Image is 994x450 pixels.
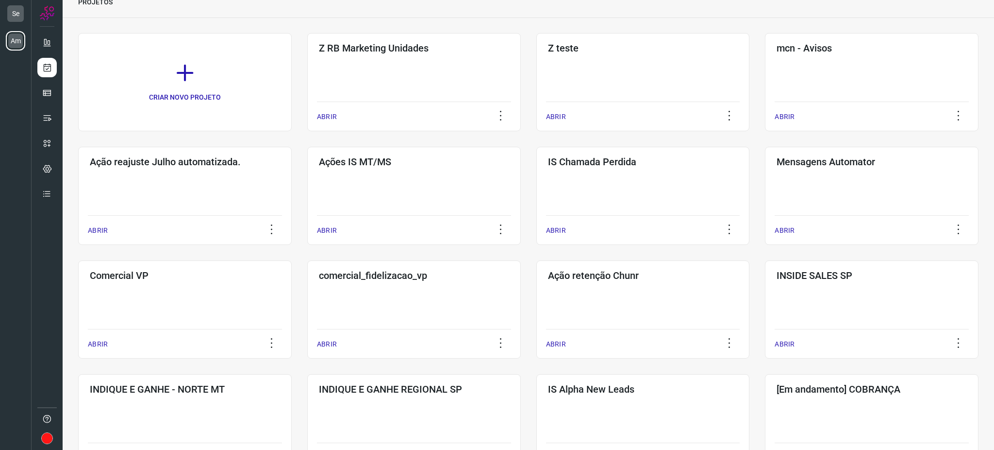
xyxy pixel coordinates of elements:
[90,270,280,281] h3: Comercial VP
[90,156,280,168] h3: Ação reajuste Julho automatizada.
[777,383,967,395] h3: [Em andamento] COBRANÇA
[777,156,967,168] h3: Mensagens Automator
[775,112,795,122] p: ABRIR
[546,225,566,236] p: ABRIR
[319,270,509,281] h3: comercial_fidelizacao_vp
[317,339,337,349] p: ABRIR
[149,92,221,103] p: CRIAR NOVO PROJETO
[548,156,738,168] h3: IS Chamada Perdida
[317,225,337,236] p: ABRIR
[775,339,795,349] p: ABRIR
[546,112,566,122] p: ABRIR
[546,339,566,349] p: ABRIR
[6,31,25,51] li: Am
[777,42,967,54] h3: mcn - Avisos
[548,383,738,395] h3: IS Alpha New Leads
[777,270,967,281] h3: INSIDE SALES SP
[548,42,738,54] h3: Z teste
[40,6,54,20] img: Logo
[548,270,738,281] h3: Ação retenção Chunr
[775,225,795,236] p: ABRIR
[319,383,509,395] h3: INDIQUE E GANHE REGIONAL SP
[88,339,108,349] p: ABRIR
[41,433,53,444] img: 393105b13660aa2db248628da2e44171.png
[6,4,25,23] li: Se
[319,42,509,54] h3: Z RB Marketing Unidades
[317,112,337,122] p: ABRIR
[88,225,108,236] p: ABRIR
[319,156,509,168] h3: Ações IS MT/MS
[90,383,280,395] h3: INDIQUE E GANHE - NORTE MT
